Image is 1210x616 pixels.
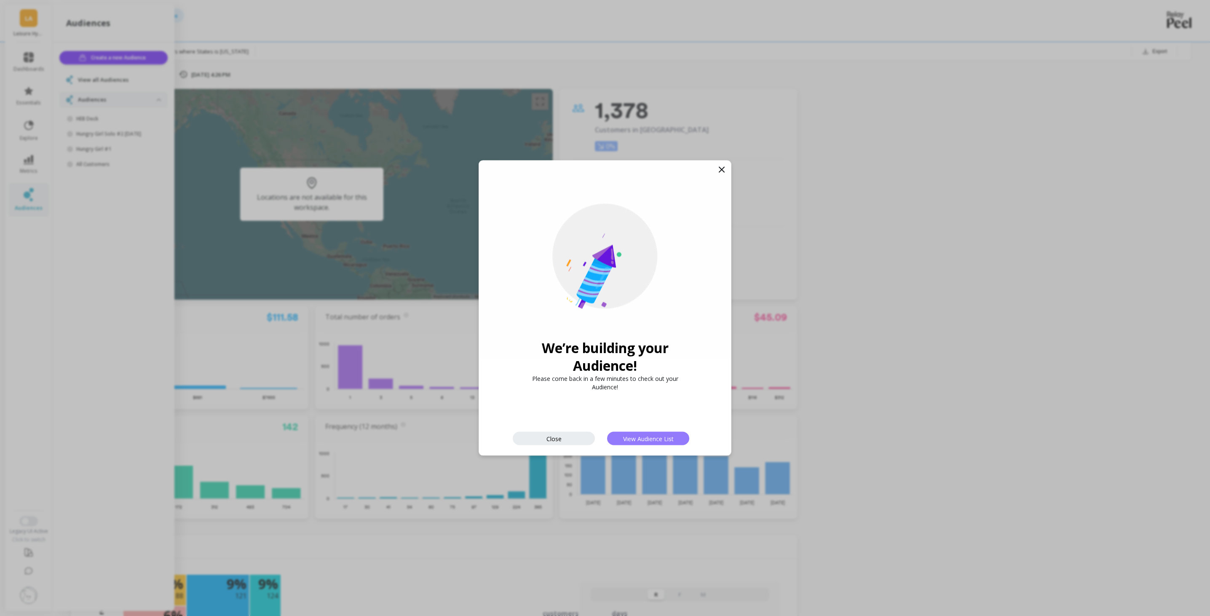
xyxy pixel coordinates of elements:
button: Close [513,432,595,445]
span: View Audience List [623,434,674,442]
span: Close [546,434,562,442]
span: We’re building your Audience! [509,339,701,375]
button: View Audience List [607,432,689,445]
span: Please come back in a few minutes to check out your Audience! [525,375,685,391]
